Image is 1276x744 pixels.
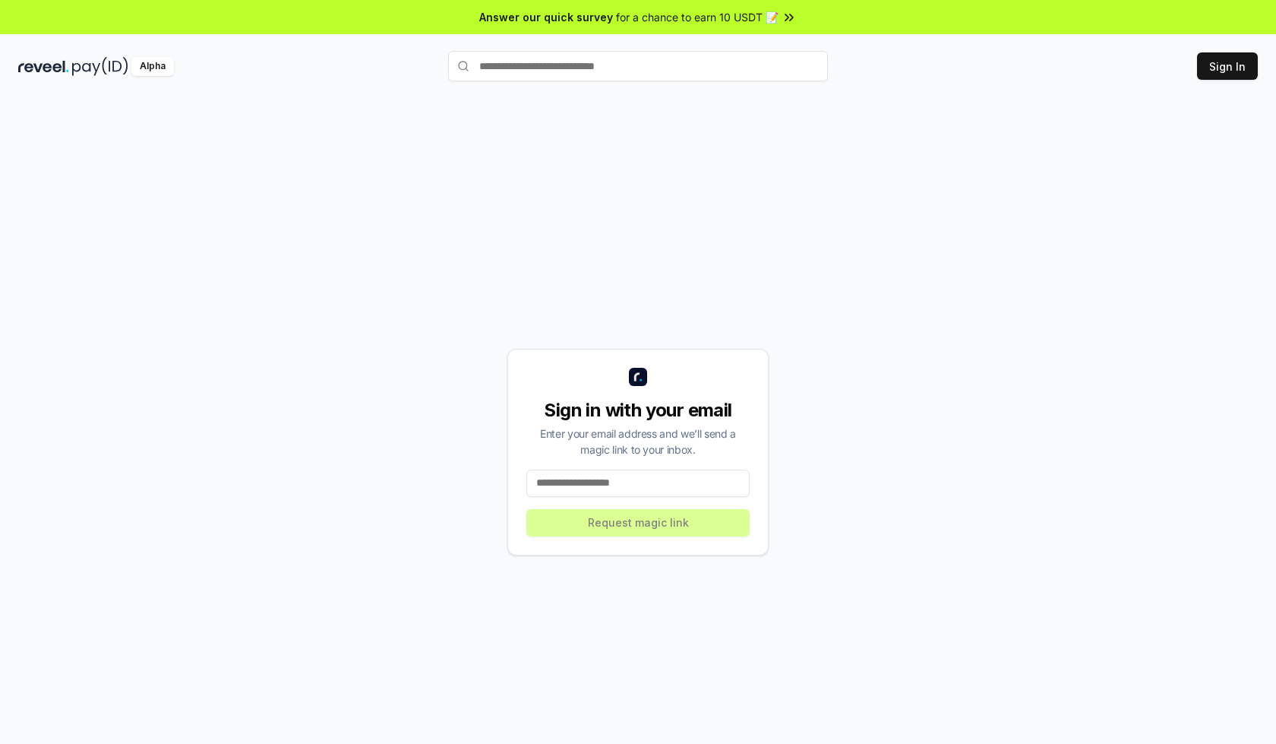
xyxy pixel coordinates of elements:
[629,368,647,386] img: logo_small
[479,9,613,25] span: Answer our quick survey
[131,57,174,76] div: Alpha
[72,57,128,76] img: pay_id
[1197,52,1258,80] button: Sign In
[18,57,69,76] img: reveel_dark
[526,426,750,457] div: Enter your email address and we’ll send a magic link to your inbox.
[526,398,750,423] div: Sign in with your email
[616,9,779,25] span: for a chance to earn 10 USDT 📝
